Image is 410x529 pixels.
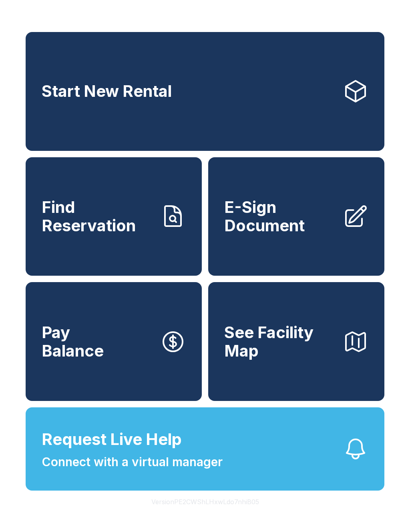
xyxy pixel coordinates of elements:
[208,157,384,276] a: E-Sign Document
[26,407,384,491] button: Request Live HelpConnect with a virtual manager
[42,82,172,100] span: Start New Rental
[26,157,202,276] a: Find Reservation
[42,198,154,234] span: Find Reservation
[145,491,265,513] button: VersionPE2CWShLHxwLdo7nhiB05
[224,198,336,234] span: E-Sign Document
[42,323,104,360] span: Pay Balance
[26,282,202,401] a: PayBalance
[224,323,336,360] span: See Facility Map
[208,282,384,401] button: See Facility Map
[42,427,182,451] span: Request Live Help
[42,453,223,471] span: Connect with a virtual manager
[26,32,384,151] a: Start New Rental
